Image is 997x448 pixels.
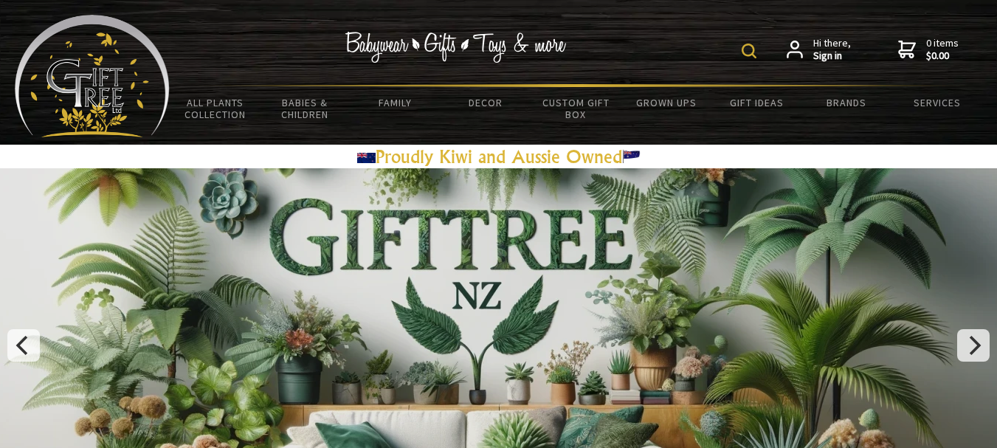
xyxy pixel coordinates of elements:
strong: Sign in [813,49,851,63]
button: Previous [7,329,40,362]
span: 0 items [926,36,959,63]
a: Hi there,Sign in [787,37,851,63]
img: Babyware - Gifts - Toys and more... [15,15,170,137]
strong: $0.00 [926,49,959,63]
button: Next [957,329,990,362]
a: Babies & Children [260,87,350,130]
a: Grown Ups [621,87,711,118]
a: Decor [441,87,531,118]
a: All Plants Collection [170,87,260,130]
a: Services [892,87,982,118]
span: Hi there, [813,37,851,63]
a: Proudly Kiwi and Aussie Owned [357,145,641,168]
img: product search [742,44,756,58]
a: Gift Ideas [711,87,801,118]
a: Family [351,87,441,118]
a: 0 items$0.00 [898,37,959,63]
img: Babywear - Gifts - Toys & more [345,32,567,63]
a: Custom Gift Box [531,87,621,130]
a: Brands [801,87,891,118]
